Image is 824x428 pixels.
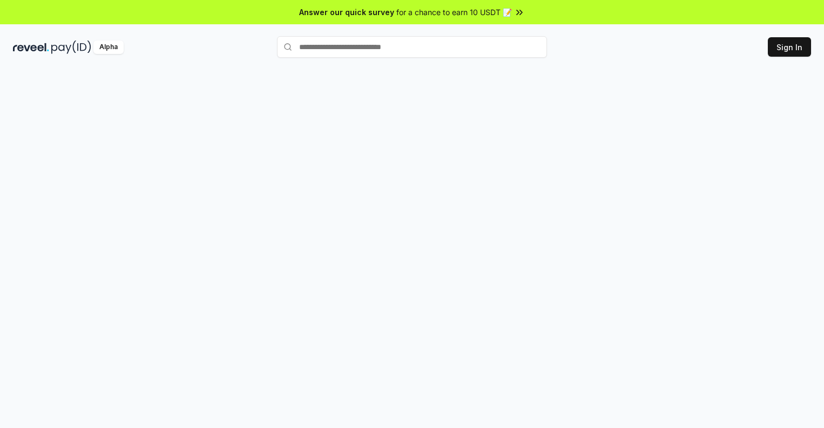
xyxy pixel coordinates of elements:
[768,37,811,57] button: Sign In
[299,6,394,18] span: Answer our quick survey
[396,6,512,18] span: for a chance to earn 10 USDT 📝
[13,40,49,54] img: reveel_dark
[93,40,124,54] div: Alpha
[51,40,91,54] img: pay_id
